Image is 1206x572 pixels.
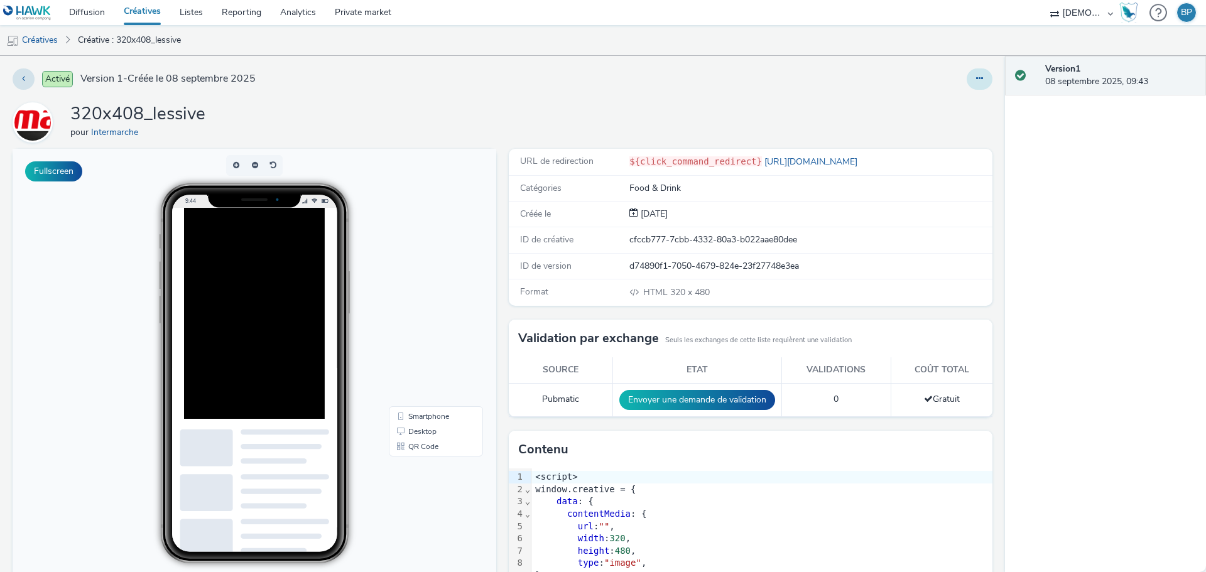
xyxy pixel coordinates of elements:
img: undefined Logo [3,5,52,21]
span: ID de créative [520,234,573,246]
span: 320 [609,533,625,543]
div: d74890f1-7050-4679-824e-23f27748e3ea [629,260,991,273]
span: Fold line [524,484,531,494]
div: BP [1181,3,1192,22]
span: 320 x 480 [642,286,710,298]
span: Gratuit [924,393,960,405]
a: Intermarche [91,126,143,138]
th: Validations [781,357,891,383]
img: mobile [6,35,19,47]
div: : , [531,557,992,569]
span: [DATE] [638,208,668,220]
h3: Validation par exchange [518,329,659,348]
div: : , [531,532,992,545]
div: 4 [509,508,524,521]
div: 7 [509,545,524,558]
span: Fold line [524,509,531,519]
div: cfccb777-7cbb-4332-80a3-b022aae80dee [629,234,991,246]
div: Food & Drink [629,182,991,195]
th: Coût total [891,357,992,383]
h1: 320x408_lessive [70,102,205,126]
span: Activé [42,71,73,87]
a: Créative : 320x408_lessive [72,25,187,55]
th: Etat [612,357,781,383]
div: : { [531,495,992,508]
span: height [578,546,610,556]
a: Hawk Academy [1119,3,1143,23]
div: 2 [509,483,524,496]
div: 5 [509,521,524,533]
li: Desktop [379,275,468,290]
span: 480 [615,546,631,556]
div: 6 [509,532,524,545]
span: contentMedia [567,509,631,519]
small: Seuls les exchanges de cette liste requièrent une validation [665,335,852,345]
span: Créée le [520,208,551,220]
span: Catégories [520,182,562,194]
span: URL de redirection [520,155,594,167]
span: type [578,558,599,568]
span: "image" [604,558,641,568]
button: Fullscreen [25,161,82,181]
th: Source [509,357,612,383]
button: Envoyer une demande de validation [619,390,775,410]
span: 9:44 [173,48,183,55]
div: : { [531,508,992,521]
div: 1 [509,471,524,483]
span: Fold line [524,496,531,506]
div: 08 septembre 2025, 09:43 [1045,63,1196,89]
div: 3 [509,495,524,508]
span: "" [599,521,609,531]
span: Format [520,286,548,298]
span: url [578,521,594,531]
div: window.creative = { [531,483,992,496]
span: width [578,533,604,543]
span: Desktop [396,279,424,286]
span: HTML [643,286,670,298]
div: : , [531,521,992,533]
span: 0 [834,393,839,405]
a: Intermarche [13,116,58,128]
span: data [557,496,578,506]
li: Smartphone [379,260,468,275]
span: ID de version [520,260,572,272]
span: Version 1 - Créée le 08 septembre 2025 [80,72,256,86]
a: [URL][DOMAIN_NAME] [762,156,862,168]
li: QR Code [379,290,468,305]
img: Hawk Academy [1119,3,1138,23]
span: QR Code [396,294,426,301]
div: <script> [531,471,992,483]
span: Smartphone [396,264,437,271]
div: Création 08 septembre 2025, 09:43 [638,208,668,220]
img: Intermarche [14,104,51,141]
span: pour [70,126,91,138]
h3: Contenu [518,440,568,459]
td: Pubmatic [509,383,612,416]
div: 8 [509,557,524,569]
strong: Version 1 [1045,63,1080,75]
div: : , [531,545,992,558]
code: ${click_command_redirect} [629,156,762,166]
